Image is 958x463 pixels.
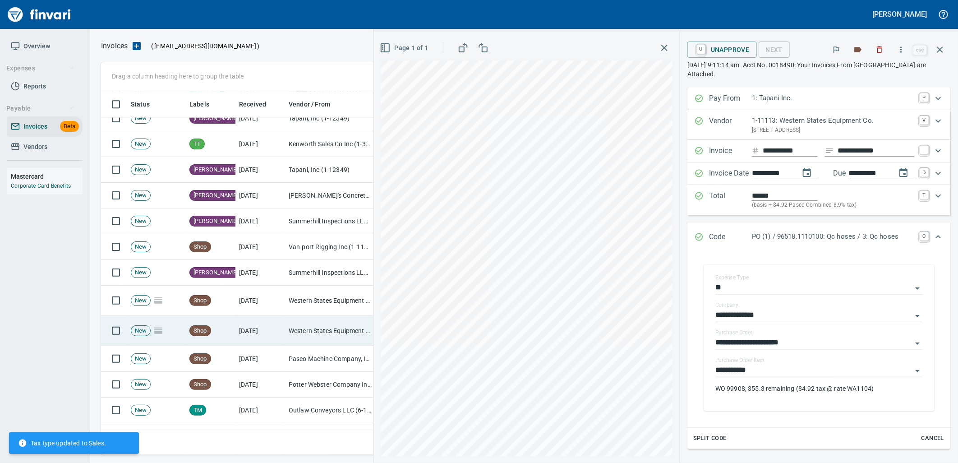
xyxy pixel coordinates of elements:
a: Corporate Card Benefits [11,183,71,189]
td: Summerhill Inspections LLC (1-30757) [285,260,375,286]
td: [DATE] [235,346,285,372]
span: [PERSON_NAME] [190,269,241,277]
div: Expand [687,162,951,185]
label: Company [715,303,739,308]
span: Tax type updated to Sales. [18,439,106,448]
button: Split Code [691,431,729,445]
span: Received [239,99,266,110]
td: Van-port Rigging Inc (1-11072) [285,234,375,260]
button: change due date [893,162,914,184]
td: Summerhill Inspections LLC (1-30757) [285,208,375,234]
span: Labels [189,99,221,110]
span: Page 1 of 1 [382,42,428,54]
h5: [PERSON_NAME] [873,9,927,19]
span: Expenses [6,63,74,74]
td: Pasco Machine Company, Inc. (1-38068) [285,346,375,372]
span: Shop [190,380,211,389]
span: [PERSON_NAME] [190,191,241,200]
span: Shop [190,243,211,251]
span: Shop [190,296,211,305]
span: Pages Split [151,327,166,334]
td: [PERSON_NAME]'s Concrete Pumping Inc (1-10849) [285,183,375,208]
div: Expand [687,110,951,140]
button: UUnapprove [687,42,757,58]
td: Kenworth Sales Co Inc (1-38304) [285,131,375,157]
a: esc [913,45,927,55]
p: Invoices [101,41,128,51]
span: Close invoice [911,39,951,60]
p: WO 99908, $55.3 remaining ($4.92 tax @ rate WA1104) [715,384,923,393]
a: I [920,145,929,154]
div: Expand [687,185,951,215]
td: [DATE] [235,234,285,260]
span: Payable [6,103,74,114]
span: New [131,380,150,389]
span: New [131,140,150,148]
label: Purchase Order Item [715,358,765,363]
span: Labels [189,99,209,110]
button: More [891,40,911,60]
span: Reports [23,81,46,92]
td: [DATE] [235,372,285,398]
p: Invoice [709,145,752,157]
p: [STREET_ADDRESS] [752,126,914,135]
span: Invoices [23,121,47,132]
button: [PERSON_NAME] [870,7,929,21]
button: Open [911,365,924,377]
span: Received [239,99,278,110]
button: Payable [3,100,78,117]
p: Total [709,190,752,210]
p: 1: Tapani Inc. [752,93,914,103]
td: [DATE] [235,316,285,346]
td: Outlaw Conveyors LLC (6-171061) [285,398,375,423]
span: New [131,114,150,123]
div: Expand [687,140,951,162]
span: New [131,406,150,415]
td: Tapani, Inc (1-12349) [285,106,375,131]
a: C [920,231,929,241]
span: [EMAIL_ADDRESS][DOMAIN_NAME] [153,42,257,51]
p: (basis + $4.92 Pasco Combined 8.9% tax) [752,201,914,210]
td: [DATE] [235,106,285,131]
p: Code [709,231,752,243]
span: New [131,166,150,174]
span: [PERSON_NAME] [190,166,241,174]
p: 1-11113: Western States Equipment Co. [752,116,914,126]
button: Cancel [918,431,947,445]
svg: Invoice description [825,146,834,155]
td: [DATE] [235,157,285,183]
span: [PERSON_NAME] [190,217,241,226]
td: Tapani, Inc (1-12349) [285,157,375,183]
span: Status [131,99,150,110]
span: New [131,191,150,200]
div: Expand [687,222,951,252]
a: T [920,190,929,199]
a: V [920,116,929,125]
div: Expand [687,252,951,449]
span: [PERSON_NAME] [190,114,241,123]
span: Shop [190,355,211,363]
td: [DATE] [235,183,285,208]
button: Labels [848,40,868,60]
span: Vendors [23,141,47,153]
span: Cancel [921,433,945,444]
span: Pages Split [151,296,166,304]
a: U [697,44,705,54]
span: Vendor / From [289,99,330,110]
button: Upload an Invoice [128,41,146,51]
td: [DATE] [235,286,285,316]
a: D [920,168,929,177]
span: New [131,269,150,277]
a: Reports [7,76,83,97]
span: Beta [60,121,79,132]
button: Open [911,337,924,350]
p: Pay From [709,93,752,105]
td: Western States Equipment Co. (1-11113) [285,286,375,316]
a: Finvari [5,4,73,25]
button: Expenses [3,60,78,77]
td: [PERSON_NAME] Hay Farms (1-38594) [285,423,375,449]
td: [DATE] [235,131,285,157]
td: [DATE] [235,260,285,286]
td: [DATE] [235,423,285,449]
p: Vendor [709,116,752,134]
